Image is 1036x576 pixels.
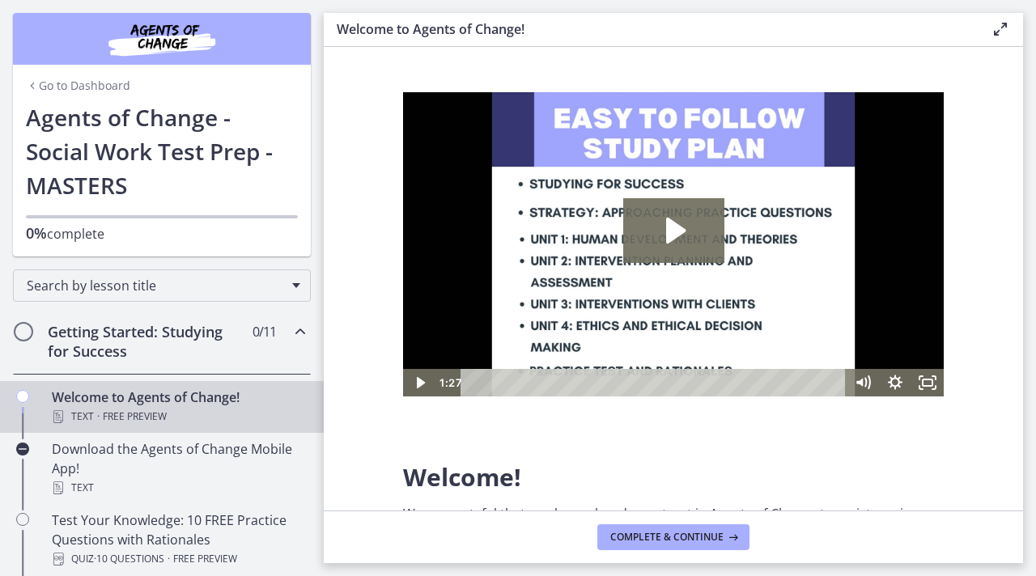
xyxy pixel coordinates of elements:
[220,106,321,171] button: Play Video: c1o6hcmjueu5qasqsu00.mp4
[476,277,508,304] button: Show settings menu
[13,269,311,302] div: Search by lesson title
[65,19,259,58] img: Agents of Change
[26,100,298,202] h1: Agents of Change - Social Work Test Prep - MASTERS
[253,322,276,341] span: 0 / 11
[52,510,304,569] div: Test Your Knowledge: 10 FREE Practice Questions with Rationales
[70,277,435,304] div: Playbar
[168,549,170,569] span: ·
[26,78,130,94] a: Go to Dashboard
[97,407,100,426] span: ·
[173,549,237,569] span: Free preview
[610,531,724,544] span: Complete & continue
[52,478,304,498] div: Text
[103,407,167,426] span: Free preview
[26,223,47,243] span: 0%
[403,460,521,493] span: Welcome!
[94,549,164,569] span: · 10 Questions
[597,524,749,550] button: Complete & continue
[52,407,304,426] div: Text
[48,322,245,361] h2: Getting Started: Studying for Success
[337,19,965,39] h3: Welcome to Agents of Change!
[444,277,476,304] button: Mute
[26,223,298,244] p: complete
[508,277,541,304] button: Fullscreen
[52,549,304,569] div: Quiz
[52,388,304,426] div: Welcome to Agents of Change!
[27,277,284,294] span: Search by lesson title
[403,504,944,562] p: We are grateful that you have placed your trust in Agents of Change to assist you in preparing fo...
[52,439,304,498] div: Download the Agents of Change Mobile App!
